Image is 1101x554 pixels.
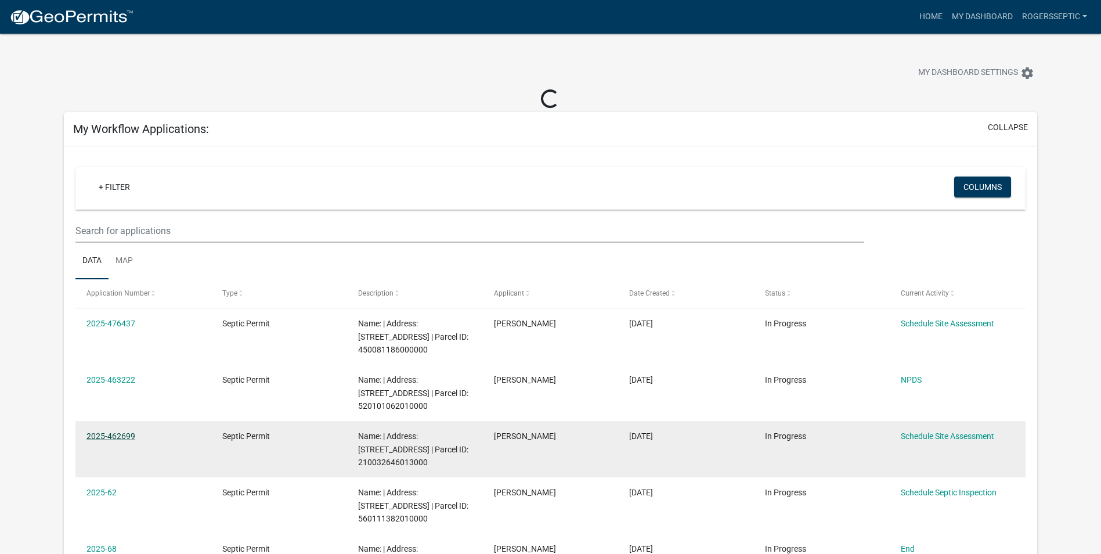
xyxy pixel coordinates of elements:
[1017,6,1092,28] a: rogersseptic
[222,544,270,553] span: Septic Permit
[86,431,135,441] a: 2025-462699
[358,319,468,355] span: Name: | Address: 1823 WINDWOOD TRL | Parcel ID: 450081186000000
[494,431,556,441] span: Rick Rogers
[86,375,135,384] a: 2025-463222
[109,243,140,280] a: Map
[765,289,785,297] span: Status
[765,375,806,384] span: In Progress
[765,431,806,441] span: In Progress
[1020,66,1034,80] i: settings
[765,488,806,497] span: In Progress
[629,289,670,297] span: Date Created
[629,375,653,384] span: 08/13/2025
[765,319,806,328] span: In Progress
[89,177,139,197] a: + Filter
[358,431,468,467] span: Name: | Address: 1428 HOGBACK BRIDGE RD | Parcel ID: 210032646013000
[358,488,468,524] span: Name: | Address: 2172 245TH LN | Parcel ID: 560111382010000
[211,279,347,307] datatable-header-cell: Type
[222,319,270,328] span: Septic Permit
[86,289,150,297] span: Application Number
[629,488,653,497] span: 07/29/2025
[75,243,109,280] a: Data
[754,279,890,307] datatable-header-cell: Status
[494,319,556,328] span: Rick Rogers
[347,279,483,307] datatable-header-cell: Description
[901,319,994,328] a: Schedule Site Assessment
[222,289,237,297] span: Type
[909,62,1044,84] button: My Dashboard Settingssettings
[901,488,997,497] a: Schedule Septic Inspection
[494,289,524,297] span: Applicant
[86,488,117,497] a: 2025-62
[629,431,653,441] span: 08/12/2025
[901,544,915,553] a: End
[222,431,270,441] span: Septic Permit
[947,6,1017,28] a: My Dashboard
[915,6,947,28] a: Home
[901,375,922,384] a: NPDS
[988,121,1028,134] button: collapse
[629,544,653,553] span: 06/24/2025
[222,375,270,384] span: Septic Permit
[75,279,211,307] datatable-header-cell: Application Number
[482,279,618,307] datatable-header-cell: Applicant
[86,319,135,328] a: 2025-476437
[494,488,556,497] span: Rick Rogers
[494,375,556,384] span: Rick Rogers
[73,122,209,136] h5: My Workflow Applications:
[222,488,270,497] span: Septic Permit
[954,177,1011,197] button: Columns
[890,279,1026,307] datatable-header-cell: Current Activity
[901,289,949,297] span: Current Activity
[901,431,994,441] a: Schedule Site Assessment
[86,544,117,553] a: 2025-68
[765,544,806,553] span: In Progress
[494,544,556,553] span: Rick Rogers
[618,279,754,307] datatable-header-cell: Date Created
[358,289,394,297] span: Description
[358,375,468,411] span: Name: | Address: 2385 HOLLIWELL BRIDGE RD | Parcel ID: 520101062010000
[75,219,864,243] input: Search for applications
[918,66,1018,80] span: My Dashboard Settings
[629,319,653,328] span: 09/10/2025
